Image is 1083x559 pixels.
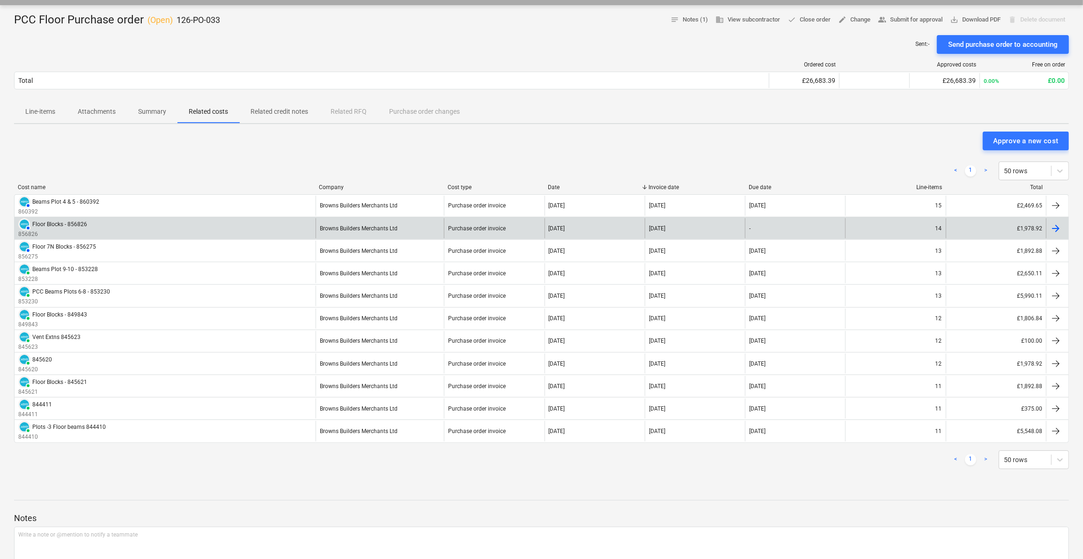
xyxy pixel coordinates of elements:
div: Floor 7N Blocks - 856275 [32,243,96,250]
div: [DATE] [749,270,766,277]
div: Purchase order invoice [448,293,506,299]
div: Purchase order invoice [448,225,506,232]
div: Line-items [849,184,943,191]
p: Related credit notes [250,107,308,117]
div: [DATE] [549,360,565,367]
img: xero.svg [20,355,29,364]
span: Close order [788,15,831,25]
div: Beams Plot 4 & 5 - 860392 [32,199,99,205]
p: 856826 [18,230,87,238]
div: 12 [936,338,942,344]
div: Browns Builders Merchants Ltd [320,383,398,390]
div: Purchase order invoice [448,428,506,434]
a: Previous page [950,454,961,465]
div: Browns Builders Merchants Ltd [320,293,398,299]
a: Next page [980,165,991,177]
div: Floor Blocks - 845621 [32,379,87,385]
p: Related costs [189,107,228,117]
div: £1,978.92 [946,218,1046,238]
a: Previous page [950,165,961,177]
div: Approved costs [914,61,976,68]
img: xero.svg [20,287,29,296]
p: 856275 [18,253,96,261]
div: £100.00 [946,331,1046,351]
div: Invoice has been synced with Xero and its status is currently PAID [18,353,30,366]
p: 845621 [18,388,87,396]
button: Notes (1) [667,13,712,27]
div: [DATE] [749,338,766,344]
p: ( Open ) [147,15,173,26]
span: people_alt [878,15,886,24]
div: [DATE] [549,270,565,277]
div: 11 [936,405,942,412]
div: Cost type [448,184,541,191]
div: [DATE] [549,338,565,344]
div: Browns Builders Merchants Ltd [320,248,398,254]
div: Purchase order invoice [448,383,506,390]
div: [DATE] [749,383,766,390]
div: Invoice has been synced with Xero and its status is currently AUTHORISED [18,196,30,208]
div: Total [18,77,33,84]
iframe: Chat Widget [1036,514,1083,559]
div: Invoice has been synced with Xero and its status is currently PAID [18,398,30,411]
div: 12 [936,360,942,367]
div: Free on order [984,61,1065,68]
div: Invoice date [648,184,742,191]
div: 15 [936,202,942,209]
a: Page 1 is your current page [965,454,976,465]
div: Floor Blocks - 856826 [32,221,87,228]
p: 845620 [18,366,52,374]
p: 844411 [18,411,52,419]
img: xero.svg [20,265,29,274]
div: 13 [936,248,942,254]
div: [DATE] [649,225,665,232]
p: Notes [14,513,1069,524]
div: Send purchase order to accounting [948,38,1058,51]
div: 14 [936,225,942,232]
div: £1,978.92 [946,353,1046,374]
p: Summary [138,107,166,117]
div: [DATE] [749,428,766,434]
div: Purchase order invoice [448,315,506,322]
span: View subcontractor [715,15,780,25]
div: [DATE] [549,248,565,254]
div: [DATE] [649,293,665,299]
div: £2,469.65 [946,196,1046,216]
span: business [715,15,724,24]
p: Attachments [78,107,116,117]
div: Browns Builders Merchants Ltd [320,315,398,322]
div: [DATE] [749,202,766,209]
div: 844411 [32,401,52,408]
div: Browns Builders Merchants Ltd [320,360,398,367]
div: [DATE] [749,360,766,367]
div: Browns Builders Merchants Ltd [320,225,398,232]
div: £2,650.11 [946,263,1046,283]
p: 845623 [18,343,81,351]
div: Invoice has been synced with Xero and its status is currently PAID [18,331,30,343]
div: Beams Plot 9-10 - 853228 [32,266,98,272]
div: [DATE] [749,248,766,254]
div: [DATE] [749,315,766,322]
div: Purchase order invoice [448,405,506,412]
div: Purchase order invoice [448,248,506,254]
span: Download PDF [950,15,1001,25]
div: [DATE] [549,428,565,434]
div: £5,548.08 [946,421,1046,441]
div: [DATE] [549,293,565,299]
div: [DATE] [649,202,665,209]
img: xero.svg [20,332,29,342]
div: £1,892.88 [946,376,1046,396]
div: PCC Beams Plots 6-8 - 853230 [32,288,110,295]
div: Total [950,184,1043,191]
div: - [749,225,751,232]
div: [DATE] [649,315,665,322]
div: 11 [936,383,942,390]
div: [DATE] [649,270,665,277]
div: £1,806.84 [946,309,1046,329]
div: 845620 [32,356,52,363]
div: Invoice has been synced with Xero and its status is currently AUTHORISED [18,241,30,253]
div: PCC Floor Purchase order [14,13,220,28]
img: xero.svg [20,310,29,319]
p: 853230 [18,298,110,306]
